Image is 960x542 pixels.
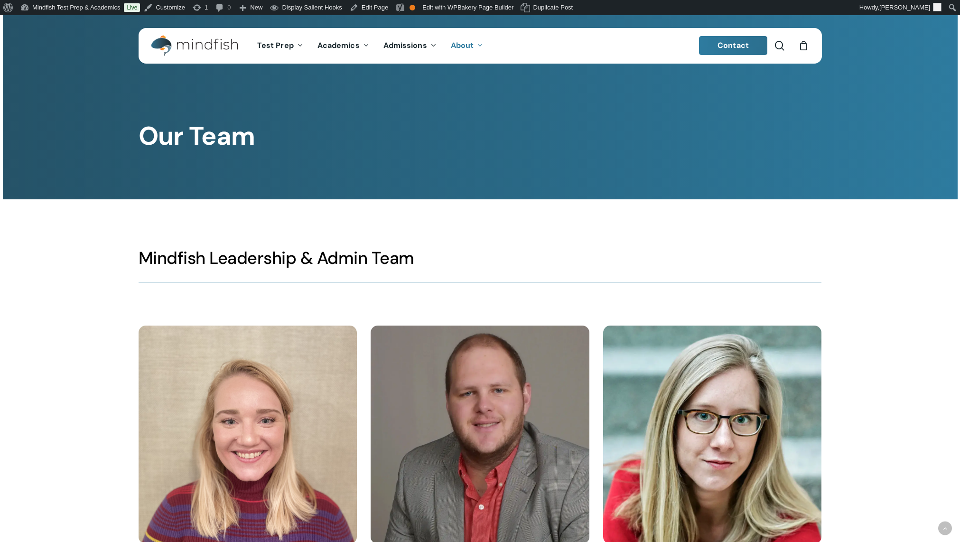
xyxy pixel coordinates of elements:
[745,472,947,529] iframe: Chatbot
[124,3,140,12] a: Live
[444,42,491,50] a: About
[139,28,822,64] header: Main Menu
[799,40,809,51] a: Cart
[451,40,474,50] span: About
[383,40,427,50] span: Admissions
[250,42,310,50] a: Test Prep
[310,42,376,50] a: Academics
[139,247,821,269] h3: Mindfish Leadership & Admin Team
[718,40,749,50] span: Contact
[139,121,821,151] h1: Our Team
[257,40,294,50] span: Test Prep
[410,5,415,10] div: OK
[250,28,490,64] nav: Main Menu
[879,4,930,11] span: [PERSON_NAME]
[699,36,767,55] a: Contact
[376,42,444,50] a: Admissions
[317,40,360,50] span: Academics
